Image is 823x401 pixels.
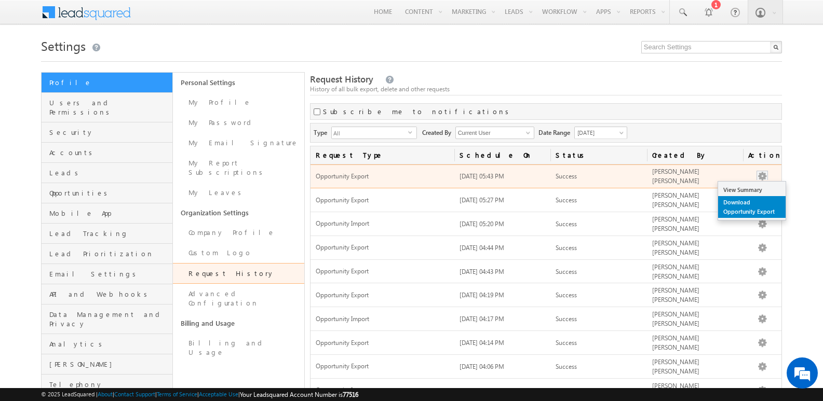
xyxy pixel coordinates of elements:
[49,209,170,218] span: Mobile App
[316,196,450,205] span: Opportunity Export
[652,382,699,399] span: [PERSON_NAME] [PERSON_NAME]
[49,188,170,198] span: Opportunities
[460,244,504,252] span: [DATE] 04:44 PM
[331,127,417,139] div: All
[311,146,455,164] a: Request Type
[42,203,172,224] a: Mobile App
[332,127,408,139] span: All
[408,130,416,134] span: select
[460,386,504,394] span: [DATE] 03:42 PM
[49,380,170,389] span: Telephony
[460,172,504,180] span: [DATE] 05:43 PM
[556,291,577,299] span: Success
[173,333,304,363] a: Billing and Usage
[460,363,504,370] span: [DATE] 04:06 PM
[42,163,172,183] a: Leads
[310,85,782,94] div: History of all bulk export, delete and other requests
[42,375,172,395] a: Telephony
[460,220,504,228] span: [DATE] 05:20 PM
[460,268,504,275] span: [DATE] 04:43 PM
[316,291,450,300] span: Opportunity Export
[743,146,781,164] span: Actions
[49,269,170,279] span: Email Settings
[647,146,743,164] a: Created By
[460,339,504,347] span: [DATE] 04:14 PM
[652,215,699,232] span: [PERSON_NAME] [PERSON_NAME]
[49,78,170,87] span: Profile
[42,93,172,122] a: Users and Permissions
[42,334,172,354] a: Analytics
[652,239,699,256] span: [PERSON_NAME] [PERSON_NAME]
[556,386,577,394] span: Success
[556,196,577,204] span: Success
[454,146,550,164] a: Schedule On
[556,363,577,370] span: Success
[240,391,358,398] span: Your Leadsquared Account Number is
[49,128,170,137] span: Security
[49,359,170,369] span: [PERSON_NAME]
[173,223,304,243] a: Company Profile
[422,127,455,137] span: Created By
[556,268,577,275] span: Success
[574,127,627,139] a: [DATE]
[316,219,450,228] span: Opportunity Import
[49,229,170,238] span: Lead Tracking
[460,315,504,323] span: [DATE] 04:17 PM
[42,244,172,264] a: Lead Prioritization
[199,391,238,397] a: Acceptable Use
[114,391,155,397] a: Contact Support
[42,284,172,305] a: API and Webhooks
[556,172,577,180] span: Success
[652,334,699,351] span: [PERSON_NAME] [PERSON_NAME]
[323,107,512,116] label: Subscribe me to notifications
[42,122,172,143] a: Security
[310,73,373,85] span: Request History
[314,127,331,137] span: Type
[652,168,699,185] span: [PERSON_NAME] [PERSON_NAME]
[49,168,170,177] span: Leads
[49,98,170,117] span: Users and Permissions
[556,339,577,347] span: Success
[316,386,450,395] span: Opportunity Import
[556,220,577,228] span: Success
[652,310,699,327] span: [PERSON_NAME] [PERSON_NAME]
[460,291,504,299] span: [DATE] 04:19 PM
[42,264,172,284] a: Email Settings
[42,73,172,93] a: Profile
[42,305,172,334] a: Data Management and Privacy
[520,128,533,138] a: Show All Items
[98,391,113,397] a: About
[173,243,304,263] a: Custom Logo
[652,358,699,375] span: [PERSON_NAME] [PERSON_NAME]
[173,313,304,333] a: Billing and Usage
[343,391,358,398] span: 77516
[42,354,172,375] a: [PERSON_NAME]
[42,183,172,203] a: Opportunities
[316,315,450,324] span: Opportunity Import
[173,133,304,153] a: My Email Signature
[575,128,624,137] span: [DATE]
[173,113,304,133] a: My Password
[49,289,170,299] span: API and Webhooks
[455,127,534,139] input: Type to Search
[49,148,170,157] span: Accounts
[460,196,504,204] span: [DATE] 05:27 PM
[556,315,577,323] span: Success
[49,249,170,258] span: Lead Prioritization
[173,284,304,313] a: Advanced Configuration
[652,286,699,303] span: [PERSON_NAME] [PERSON_NAME]
[316,172,450,181] span: Opportunity Export
[173,92,304,113] a: My Profile
[316,362,450,371] span: Opportunity Export
[316,267,450,276] span: Opportunity Export
[652,263,699,280] span: [PERSON_NAME] [PERSON_NAME]
[173,73,304,92] a: Personal Settings
[538,127,574,137] span: Date Range
[173,153,304,183] a: My Report Subscriptions
[718,196,786,218] a: Download Opportunity Export
[157,391,197,397] a: Terms of Service
[173,263,304,284] a: Request History
[42,224,172,244] a: Lead Tracking
[641,41,782,53] input: Search Settings
[316,339,450,348] span: Opportunity Export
